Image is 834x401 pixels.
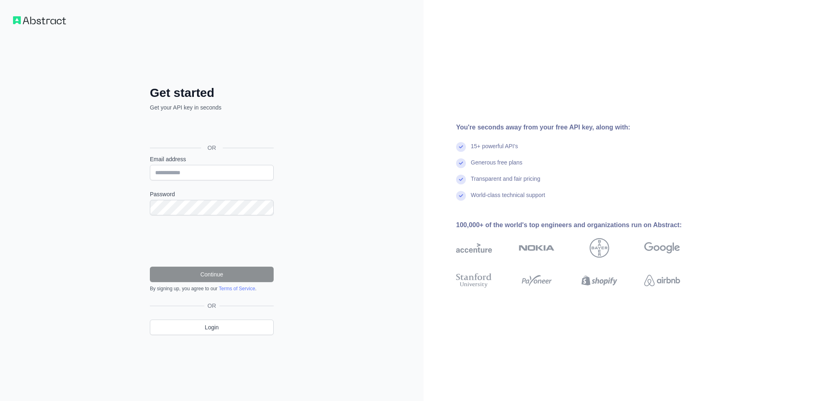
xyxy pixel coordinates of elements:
[471,175,540,191] div: Transparent and fair pricing
[150,320,274,335] a: Login
[150,267,274,282] button: Continue
[150,155,274,163] label: Email address
[456,142,466,152] img: check mark
[519,238,555,258] img: nokia
[471,158,522,175] div: Generous free plans
[150,225,274,257] iframe: reCAPTCHA
[204,302,219,310] span: OR
[456,220,706,230] div: 100,000+ of the world's top engineers and organizations run on Abstract:
[456,191,466,201] img: check mark
[519,272,555,289] img: payoneer
[471,191,545,207] div: World-class technical support
[13,16,66,24] img: Workflow
[456,272,492,289] img: stanford university
[456,123,706,132] div: You're seconds away from your free API key, along with:
[150,103,274,112] p: Get your API key in seconds
[471,142,518,158] div: 15+ powerful API's
[456,158,466,168] img: check mark
[150,85,274,100] h2: Get started
[150,190,274,198] label: Password
[582,272,617,289] img: shopify
[644,272,680,289] img: airbnb
[150,285,274,292] div: By signing up, you agree to our .
[456,175,466,184] img: check mark
[456,238,492,258] img: accenture
[219,286,255,291] a: Terms of Service
[146,121,276,138] iframe: Sign in with Google Button
[201,144,223,152] span: OR
[644,238,680,258] img: google
[590,238,609,258] img: bayer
